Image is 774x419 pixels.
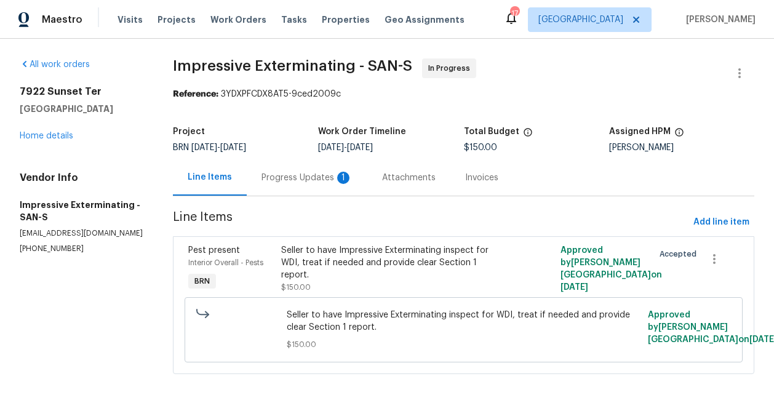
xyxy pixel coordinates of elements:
[173,58,412,73] span: Impressive Exterminating - SAN-S
[523,127,533,143] span: The total cost of line items that have been proposed by Opendoor. This sum includes line items th...
[20,60,90,69] a: All work orders
[693,215,749,230] span: Add line item
[158,14,196,26] span: Projects
[281,15,307,24] span: Tasks
[281,284,311,291] span: $150.00
[173,127,205,136] h5: Project
[287,338,640,351] span: $150.00
[20,199,143,223] h5: Impressive Exterminating - SAN-S
[318,143,373,152] span: -
[681,14,756,26] span: [PERSON_NAME]
[20,172,143,184] h4: Vendor Info
[318,127,406,136] h5: Work Order Timeline
[188,259,263,266] span: Interior Overall - Pests
[173,88,754,100] div: 3YDXPFCDX8AT5-9ced2009c
[287,309,640,333] span: Seller to have Impressive Exterminating inspect for WDI, treat if needed and provide clear Sectio...
[464,127,519,136] h5: Total Budget
[20,86,143,98] h2: 7922 Sunset Ter
[385,14,465,26] span: Geo Assignments
[188,246,240,255] span: Pest present
[538,14,623,26] span: [GEOGRAPHIC_DATA]
[118,14,143,26] span: Visits
[464,143,497,152] span: $150.00
[42,14,82,26] span: Maestro
[609,143,754,152] div: [PERSON_NAME]
[609,127,671,136] h5: Assigned HPM
[561,246,662,292] span: Approved by [PERSON_NAME][GEOGRAPHIC_DATA] on
[190,275,215,287] span: BRN
[318,143,344,152] span: [DATE]
[337,172,349,184] div: 1
[465,172,498,184] div: Invoices
[281,244,506,281] div: Seller to have Impressive Exterminating inspect for WDI, treat if needed and provide clear Sectio...
[20,132,73,140] a: Home details
[220,143,246,152] span: [DATE]
[191,143,246,152] span: -
[191,143,217,152] span: [DATE]
[322,14,370,26] span: Properties
[261,172,353,184] div: Progress Updates
[428,62,475,74] span: In Progress
[382,172,436,184] div: Attachments
[660,248,701,260] span: Accepted
[20,244,143,254] p: [PHONE_NUMBER]
[347,143,373,152] span: [DATE]
[210,14,266,26] span: Work Orders
[20,228,143,239] p: [EMAIL_ADDRESS][DOMAIN_NAME]
[188,171,232,183] div: Line Items
[561,283,588,292] span: [DATE]
[173,90,218,98] b: Reference:
[510,7,519,20] div: 17
[674,127,684,143] span: The hpm assigned to this work order.
[173,143,246,152] span: BRN
[173,211,688,234] span: Line Items
[20,103,143,115] h5: [GEOGRAPHIC_DATA]
[688,211,754,234] button: Add line item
